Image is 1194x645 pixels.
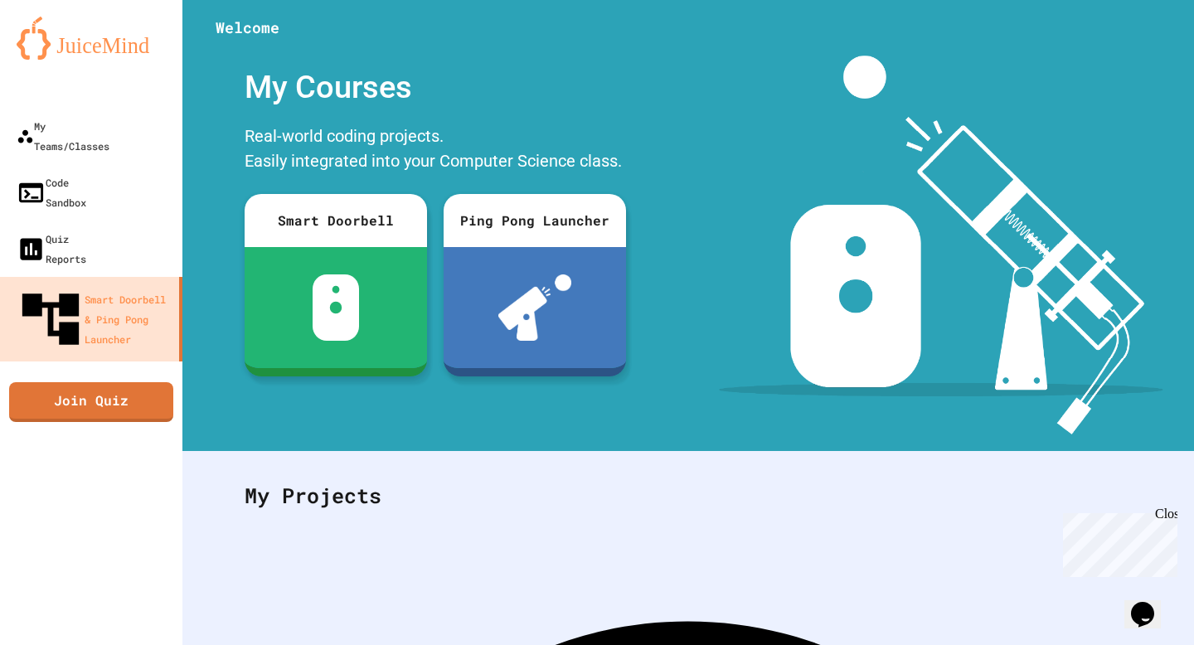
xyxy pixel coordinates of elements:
div: Code Sandbox [17,172,86,212]
div: My Projects [228,463,1148,528]
div: Smart Doorbell [245,194,427,247]
iframe: chat widget [1124,579,1177,628]
img: banner-image-my-projects.png [719,56,1163,434]
a: Join Quiz [9,382,173,422]
div: Ping Pong Launcher [444,194,626,247]
img: sdb-white.svg [313,274,360,341]
div: Real-world coding projects. Easily integrated into your Computer Science class. [236,119,634,182]
iframe: chat widget [1056,507,1177,577]
div: My Teams/Classes [17,116,109,156]
div: Smart Doorbell & Ping Pong Launcher [17,285,172,353]
div: Chat with us now!Close [7,7,114,105]
div: My Courses [236,56,634,119]
img: logo-orange.svg [17,17,166,60]
div: Quiz Reports [17,229,86,269]
img: ppl-with-ball.png [498,274,572,341]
